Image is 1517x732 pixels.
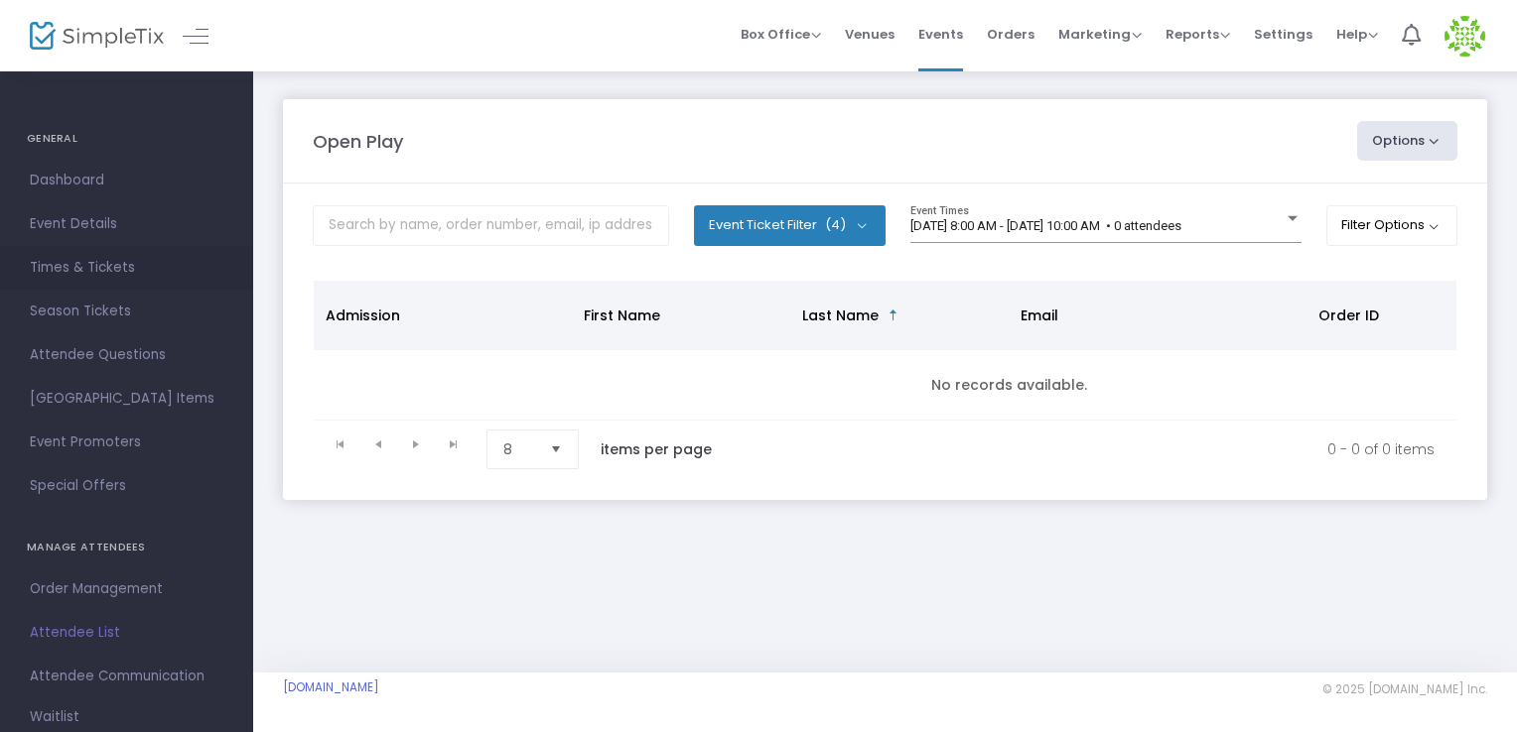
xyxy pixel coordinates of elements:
button: Options [1357,121,1458,161]
span: Event Promoters [30,429,223,455]
span: Orders [987,9,1034,60]
span: Dashboard [30,168,223,193]
span: Order ID [1318,305,1379,325]
span: Times & Tickets [30,255,223,281]
span: Waitlist [30,707,79,727]
div: Data table [314,281,1456,421]
h4: MANAGE ATTENDEES [27,528,226,567]
input: Search by name, order number, email, ip address [313,205,669,246]
span: (4) [825,217,846,233]
span: Last Name [802,305,879,325]
span: 8 [503,439,534,459]
h4: GENERAL [27,119,226,159]
span: Sortable [886,307,901,323]
span: Special Offers [30,473,223,499]
button: Event Ticket Filter(4) [694,205,886,245]
label: items per page [601,439,712,459]
span: Marketing [1058,25,1142,44]
span: Reports [1166,25,1230,44]
span: [GEOGRAPHIC_DATA] Items [30,386,223,412]
span: First Name [584,305,660,325]
span: Email [1021,305,1058,325]
a: [DOMAIN_NAME] [283,679,379,695]
m-panel-title: Open Play [313,128,403,155]
kendo-pager-info: 0 - 0 of 0 items [754,429,1435,469]
span: Attendee Questions [30,342,223,368]
span: Events [918,9,963,60]
span: Admission [326,305,400,325]
span: Attendee List [30,620,223,646]
span: Order Management [30,576,223,602]
span: © 2025 [DOMAIN_NAME] Inc. [1322,681,1487,697]
button: Filter Options [1326,205,1458,245]
span: Box Office [741,25,821,44]
span: Season Tickets [30,299,223,324]
span: Venues [845,9,895,60]
span: Attendee Communication [30,664,223,689]
span: Help [1336,25,1378,44]
button: Select [542,430,570,468]
span: Settings [1254,9,1312,60]
span: [DATE] 8:00 AM - [DATE] 10:00 AM • 0 attendees [910,218,1181,233]
span: Event Details [30,211,223,237]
